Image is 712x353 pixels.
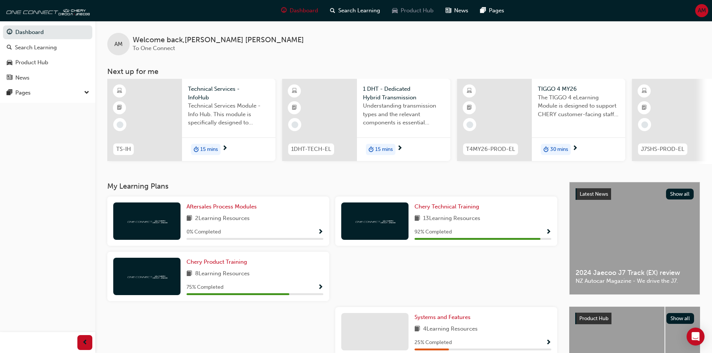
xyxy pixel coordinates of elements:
img: oneconnect [354,217,395,225]
a: pages-iconPages [474,3,510,18]
span: pages-icon [7,90,12,96]
a: Aftersales Process Modules [187,202,260,211]
span: pages-icon [480,6,486,15]
span: 25 % Completed [414,338,452,347]
span: T4MY26-PROD-EL [466,145,515,154]
span: booktick-icon [467,103,472,113]
button: Show all [666,313,694,324]
span: Aftersales Process Modules [187,203,257,210]
span: news-icon [446,6,451,15]
a: Product HubShow all [575,313,694,325]
span: duration-icon [369,145,374,154]
span: Understanding transmission types and the relevant components is essential knowledge required for ... [363,102,444,127]
span: guage-icon [7,29,12,36]
div: Product Hub [15,58,48,67]
span: TS-IH [116,145,131,154]
a: Latest NewsShow all2024 Jaecoo J7 Track (EX) reviewNZ Autocar Magazine - We drive the J7. [569,182,700,295]
span: 75 % Completed [187,283,224,292]
a: 1DHT-TECH-EL1 DHT - Dedicated Hybrid TransmissionUnderstanding transmission types and the relevan... [282,79,450,161]
span: To One Connect [133,45,175,52]
span: 1DHT-TECH-EL [291,145,331,154]
span: Pages [489,6,504,15]
a: car-iconProduct Hub [386,3,440,18]
span: 1 DHT - Dedicated Hybrid Transmission [363,85,444,102]
a: Search Learning [3,41,92,55]
span: Latest News [580,191,608,197]
span: booktick-icon [642,103,647,113]
a: search-iconSearch Learning [324,3,386,18]
span: 0 % Completed [187,228,221,236]
div: News [15,74,30,82]
span: duration-icon [194,145,199,154]
span: booktick-icon [292,103,297,113]
span: learningResourceType_ELEARNING-icon [292,86,297,96]
a: News [3,71,92,85]
button: Show Progress [318,227,323,237]
span: car-icon [392,6,398,15]
button: Pages [3,86,92,100]
span: Show Progress [546,340,551,346]
span: book-icon [187,214,192,223]
span: Welcome back , [PERSON_NAME] [PERSON_NAME] [133,36,304,44]
button: Show Progress [546,338,551,347]
span: Product Hub [579,315,608,322]
span: learningRecordVerb_NONE-icon [641,121,648,128]
span: 15 mins [200,145,218,154]
span: learningRecordVerb_NONE-icon [466,121,473,128]
span: next-icon [397,145,403,152]
img: oneconnect [126,273,167,280]
a: Latest NewsShow all [576,188,694,200]
img: oneconnect [126,217,167,225]
span: search-icon [330,6,335,15]
div: Pages [15,89,31,97]
span: learningRecordVerb_NONE-icon [292,121,298,128]
button: Show Progress [318,283,323,292]
a: Systems and Features [414,313,474,322]
span: 15 mins [375,145,393,154]
span: down-icon [84,88,89,98]
button: AM [695,4,708,17]
span: Show Progress [546,229,551,236]
span: book-icon [187,269,192,279]
span: book-icon [414,325,420,334]
span: Show Progress [318,284,323,291]
span: book-icon [414,214,420,223]
span: prev-icon [82,338,88,347]
span: 2 Learning Resources [195,214,250,223]
span: News [454,6,468,15]
button: Show all [666,189,694,199]
span: next-icon [572,145,578,152]
span: Product Hub [401,6,434,15]
h3: Next up for me [95,67,712,76]
span: next-icon [222,145,228,152]
span: guage-icon [281,6,287,15]
span: duration-icon [543,145,549,154]
span: Dashboard [290,6,318,15]
a: T4MY26-PROD-ELTIGGO 4 MY26The TIGGO 4 eLearning Module is designed to support CHERY customer-faci... [457,79,625,161]
span: Search Learning [338,6,380,15]
button: Show Progress [546,227,551,237]
a: news-iconNews [440,3,474,18]
span: 4 Learning Resources [423,325,478,334]
span: Chery Product Training [187,258,247,265]
span: Technical Services - InfoHub [188,85,269,102]
img: oneconnect [4,3,90,18]
span: TIGGO 4 MY26 [538,85,619,93]
a: Chery Product Training [187,258,250,266]
span: 2024 Jaecoo J7 Track (EX) review [576,269,694,277]
div: Search Learning [15,43,57,52]
a: Chery Technical Training [414,202,482,211]
span: NZ Autocar Magazine - We drive the J7. [576,277,694,285]
span: learningResourceType_ELEARNING-icon [117,86,122,96]
span: The TIGGO 4 eLearning Module is designed to support CHERY customer-facing staff with the product ... [538,93,619,119]
span: learningResourceType_ELEARNING-icon [642,86,647,96]
span: learningRecordVerb_NONE-icon [117,121,123,128]
span: AM [114,40,123,49]
a: Dashboard [3,25,92,39]
span: news-icon [7,75,12,81]
span: learningResourceType_ELEARNING-icon [467,86,472,96]
span: booktick-icon [117,103,122,113]
span: 92 % Completed [414,228,452,236]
